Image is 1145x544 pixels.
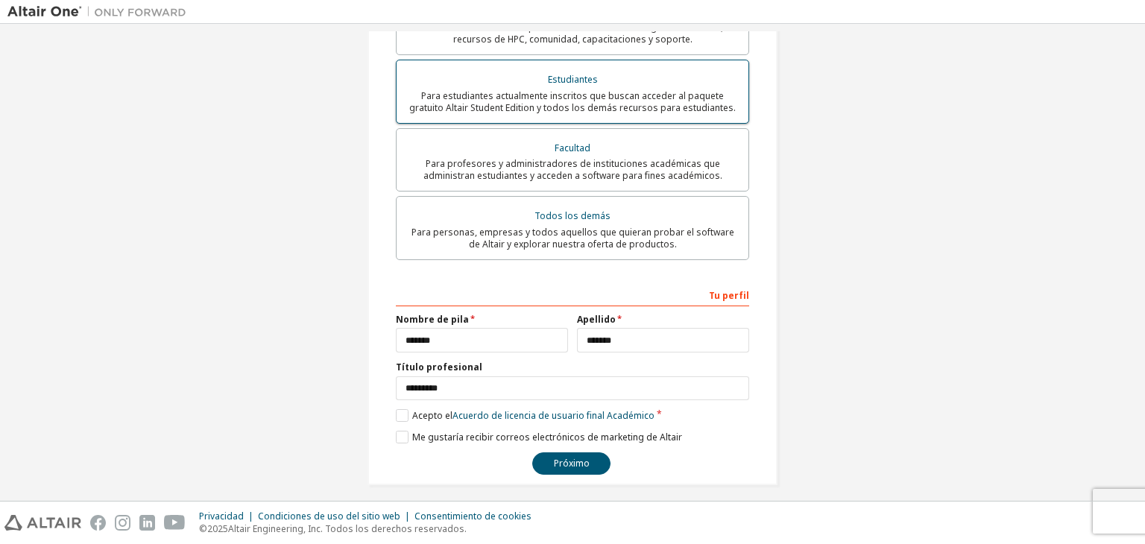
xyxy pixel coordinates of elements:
[258,510,400,522] font: Condiciones de uso del sitio web
[452,409,605,422] font: Acuerdo de licencia de usuario final
[607,409,654,422] font: Académico
[90,515,106,531] img: facebook.svg
[228,522,467,535] font: Altair Engineering, Inc. Todos los derechos reservados.
[139,515,155,531] img: linkedin.svg
[422,21,723,45] font: Para clientes existentes que buscan acceder a descargas de software, recursos de HPC, comunidad, ...
[554,457,590,469] font: Próximo
[555,142,590,154] font: Facultad
[577,313,616,326] font: Apellido
[396,313,469,326] font: Nombre de pila
[532,452,611,475] button: Próximo
[709,289,749,302] font: Tu perfil
[396,361,482,373] font: Título profesional
[411,226,734,250] font: Para personas, empresas y todos aquellos que quieran probar el software de Altair y explorar nues...
[199,522,207,535] font: ©
[412,431,682,443] font: Me gustaría recibir correos electrónicos de marketing de Altair
[423,157,722,182] font: Para profesores y administradores de instituciones académicas que administran estudiantes y acced...
[548,73,598,86] font: Estudiantes
[534,209,611,222] font: Todos los demás
[115,515,130,531] img: instagram.svg
[414,510,532,522] font: Consentimiento de cookies
[412,409,452,422] font: Acepto el
[7,4,194,19] img: Altair Uno
[199,510,244,522] font: Privacidad
[409,89,736,114] font: Para estudiantes actualmente inscritos que buscan acceder al paquete gratuito Altair Student Edit...
[164,515,186,531] img: youtube.svg
[4,515,81,531] img: altair_logo.svg
[207,522,228,535] font: 2025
